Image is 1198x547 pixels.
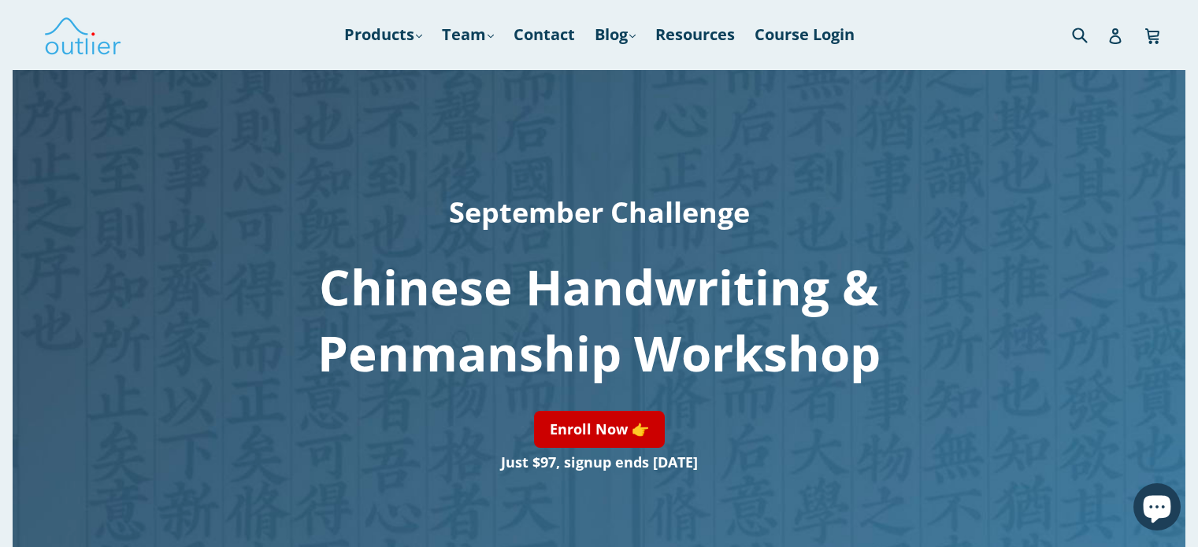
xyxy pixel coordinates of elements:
a: Blog [587,20,644,49]
img: Outlier Linguistics [43,12,122,57]
input: Search [1068,18,1111,50]
h2: September Challenge [188,184,1009,241]
a: Contact [506,20,583,49]
a: Enroll Now 👉 [534,411,665,448]
inbox-online-store-chat: Shopify online store chat [1129,483,1185,534]
h1: Chinese Handwriting & Penmanship Workshop [188,253,1009,386]
a: Products [336,20,430,49]
a: Course Login [747,20,862,49]
a: Resources [647,20,743,49]
a: Team [434,20,502,49]
h3: Just $97, signup ends [DATE] [188,448,1009,476]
